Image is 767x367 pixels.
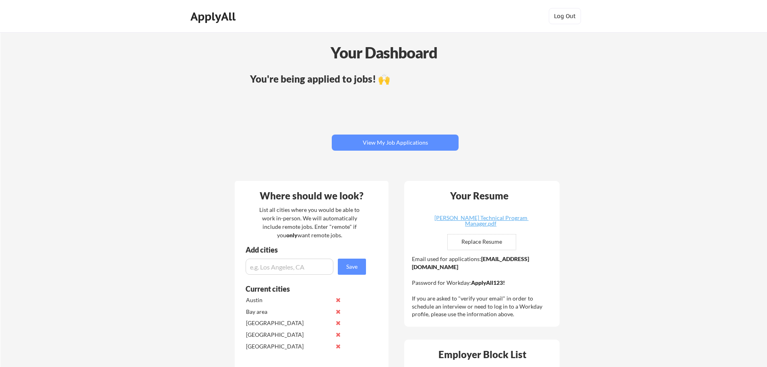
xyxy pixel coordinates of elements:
[246,259,333,275] input: e.g. Los Angeles, CA
[190,10,238,23] div: ApplyAll
[338,259,366,275] button: Save
[412,255,529,270] strong: [EMAIL_ADDRESS][DOMAIN_NAME]
[332,135,459,151] button: View My Job Applications
[286,232,298,238] strong: only
[246,296,331,304] div: Austin
[407,350,557,359] div: Employer Block List
[246,342,331,350] div: [GEOGRAPHIC_DATA]
[471,279,505,286] strong: ApplyAll123!
[1,41,767,64] div: Your Dashboard
[549,8,581,24] button: Log Out
[246,285,357,292] div: Current cities
[439,191,519,201] div: Your Resume
[246,331,331,339] div: [GEOGRAPHIC_DATA]
[254,205,365,239] div: List all cities where you would be able to work in-person. We will automatically include remote j...
[433,215,529,226] div: [PERSON_NAME] Technical Program Manager.pdf
[246,246,368,253] div: Add cities
[237,191,387,201] div: Where should we look?
[250,74,540,84] div: You're being applied to jobs! 🙌
[246,319,331,327] div: [GEOGRAPHIC_DATA]
[246,308,331,316] div: Bay area
[412,255,554,318] div: Email used for applications: Password for Workday: If you are asked to "verify your email" in ord...
[433,215,529,228] a: [PERSON_NAME] Technical Program Manager.pdf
